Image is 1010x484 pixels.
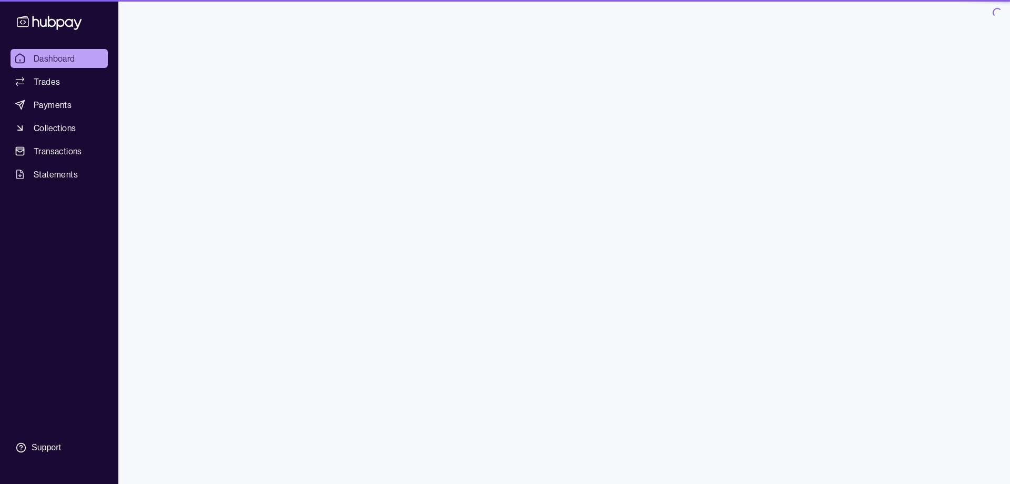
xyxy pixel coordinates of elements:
span: Transactions [34,145,82,157]
a: Payments [11,95,108,114]
a: Support [11,437,108,459]
span: Trades [34,75,60,88]
span: Payments [34,98,72,111]
span: Statements [34,168,78,181]
a: Trades [11,72,108,91]
a: Transactions [11,142,108,161]
a: Statements [11,165,108,184]
span: Collections [34,122,76,134]
span: Dashboard [34,52,75,65]
a: Dashboard [11,49,108,68]
div: Support [32,442,61,453]
a: Collections [11,118,108,137]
